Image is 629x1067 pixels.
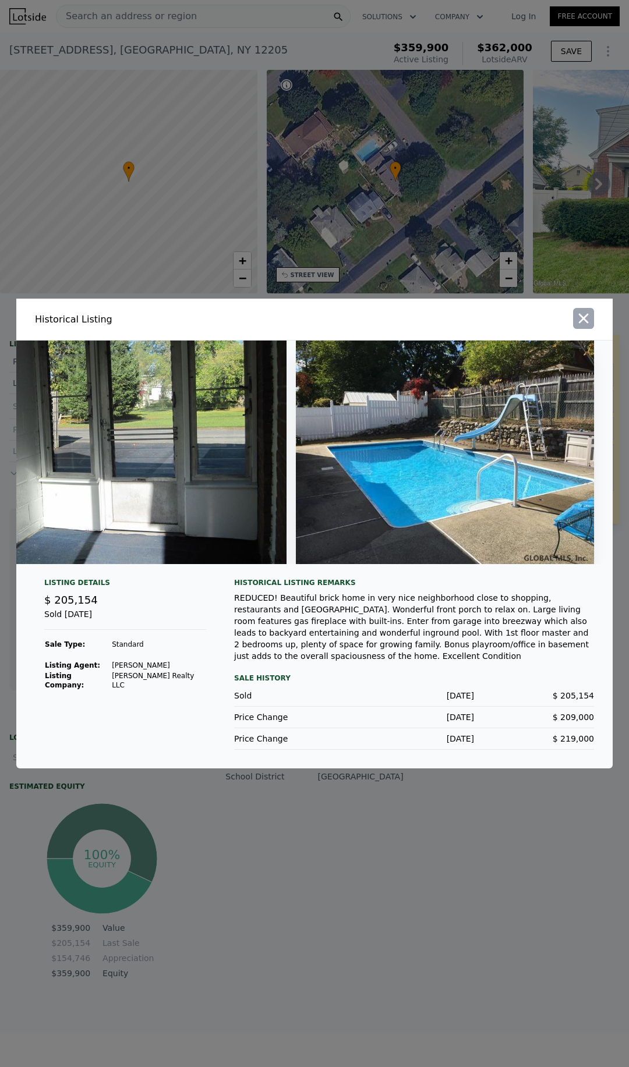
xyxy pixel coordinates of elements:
td: [PERSON_NAME] Realty LLC [111,671,206,690]
div: [DATE] [354,690,474,701]
div: Sale History [234,671,594,685]
span: $ 219,000 [553,734,594,743]
strong: Listing Company: [45,672,84,689]
span: $ 209,000 [553,712,594,722]
div: Price Change [234,733,354,745]
div: Sold [DATE] [44,608,206,630]
div: Price Change [234,711,354,723]
div: [DATE] [354,733,474,745]
strong: Sale Type: [45,640,85,648]
div: Historical Listing [35,313,310,327]
div: [DATE] [354,711,474,723]
div: REDUCED! Beautiful brick home in very nice neighborhood close to shopping, restaurants and [GEOGR... [234,592,594,662]
span: $ 205,154 [44,594,98,606]
strong: Listing Agent: [45,661,100,669]
span: $ 205,154 [553,691,594,700]
div: Sold [234,690,354,701]
div: Listing Details [44,578,206,592]
img: Property Img [296,341,594,564]
div: Historical Listing remarks [234,578,594,587]
td: Standard [111,639,206,650]
td: [PERSON_NAME] [111,660,206,671]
